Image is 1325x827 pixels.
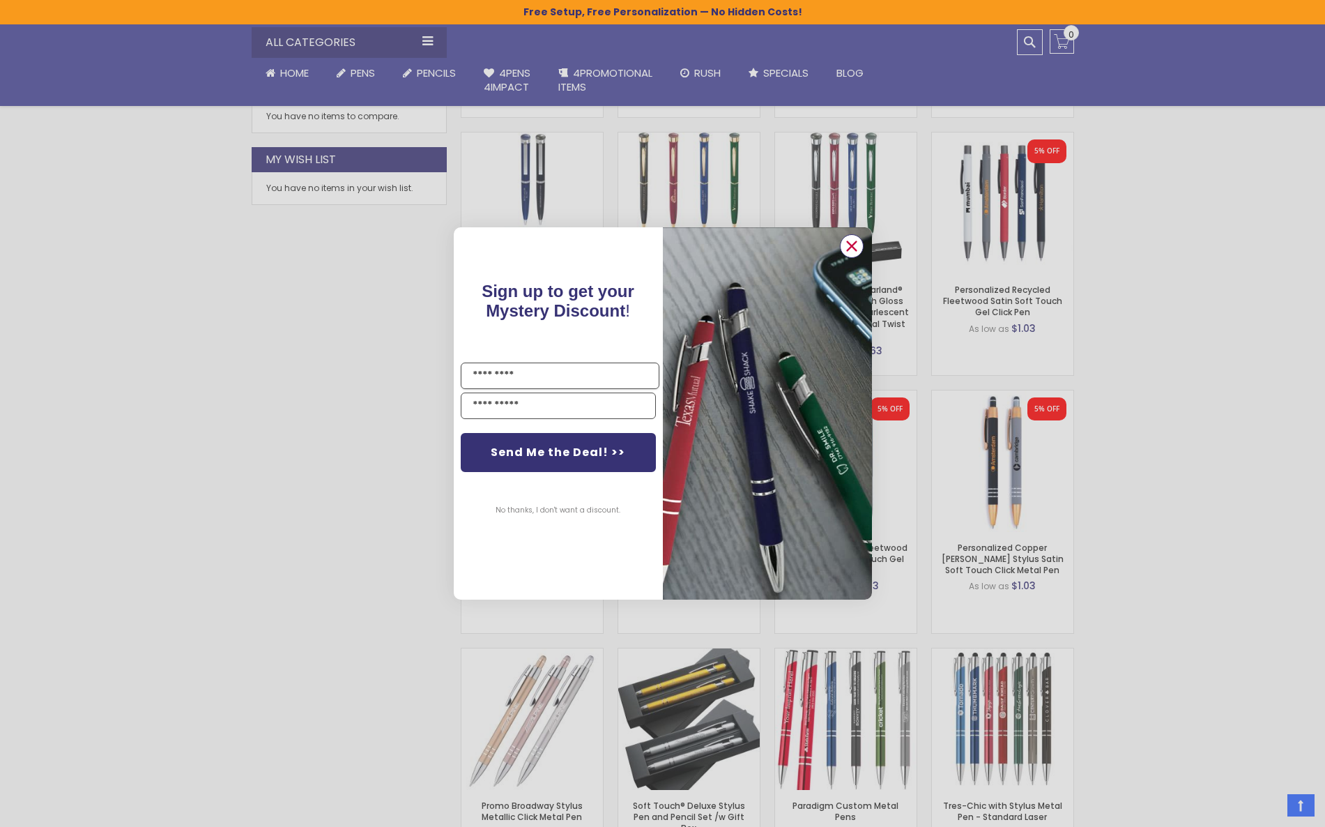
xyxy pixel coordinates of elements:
img: pop-up-image [663,227,872,599]
span: ! [482,282,634,320]
button: No thanks, I don't want a discount. [489,493,627,528]
button: Close dialog [840,234,864,258]
button: Send Me the Deal! >> [461,433,656,472]
span: Sign up to get your Mystery Discount [482,282,634,320]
